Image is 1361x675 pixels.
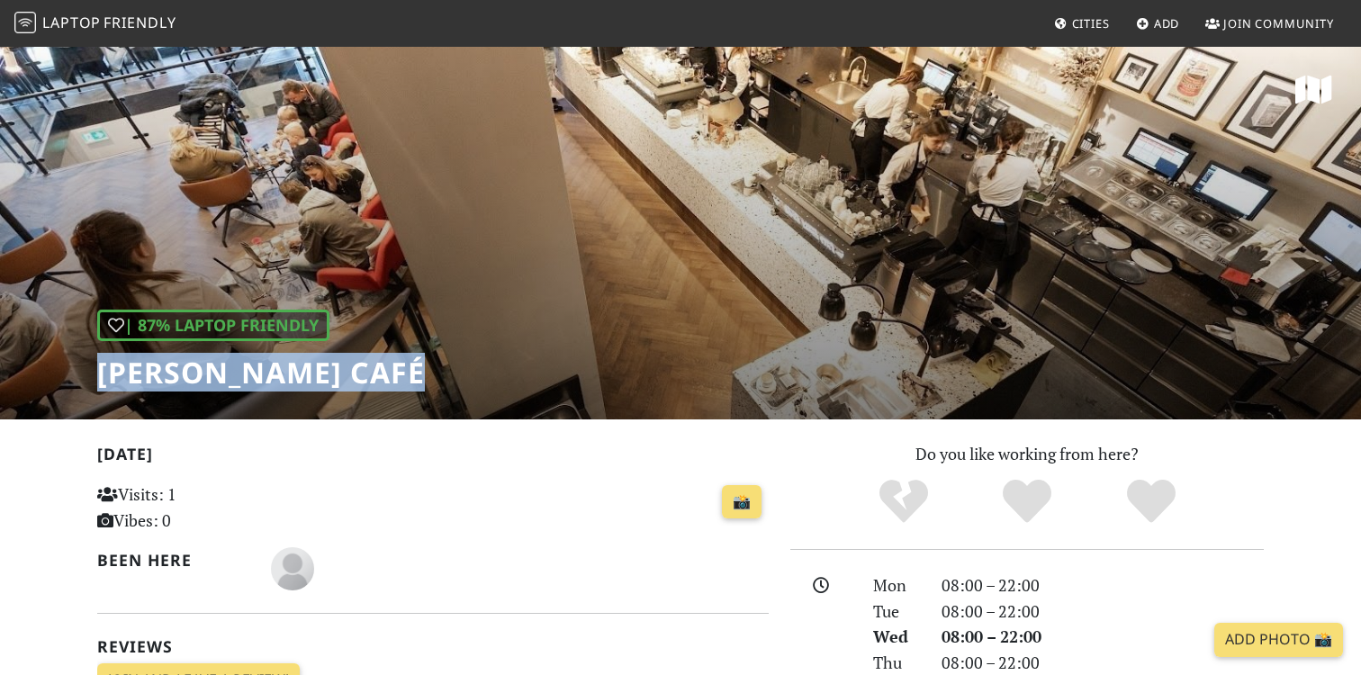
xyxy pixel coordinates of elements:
[1198,7,1341,40] a: Join Community
[1072,15,1110,31] span: Cities
[842,477,966,526] div: No
[97,355,425,390] h1: [PERSON_NAME] Café
[271,556,314,578] span: Max Visscher
[1047,7,1117,40] a: Cities
[790,441,1264,467] p: Do you like working from here?
[931,598,1275,625] div: 08:00 – 22:00
[1154,15,1180,31] span: Add
[965,477,1089,526] div: Yes
[722,485,762,519] a: 📸
[1089,477,1213,526] div: Definitely!
[97,445,769,471] h2: [DATE]
[97,551,249,570] h2: Been here
[862,598,931,625] div: Tue
[271,547,314,590] img: blank-535327c66bd565773addf3077783bbfce4b00ec00e9fd257753287c682c7fa38.png
[104,13,176,32] span: Friendly
[1223,15,1334,31] span: Join Community
[97,481,307,534] p: Visits: 1 Vibes: 0
[931,572,1275,598] div: 08:00 – 22:00
[1129,7,1187,40] a: Add
[97,310,329,341] div: | 87% Laptop Friendly
[862,572,931,598] div: Mon
[14,12,36,33] img: LaptopFriendly
[862,624,931,650] div: Wed
[42,13,101,32] span: Laptop
[14,8,176,40] a: LaptopFriendly LaptopFriendly
[97,637,769,656] h2: Reviews
[931,624,1275,650] div: 08:00 – 22:00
